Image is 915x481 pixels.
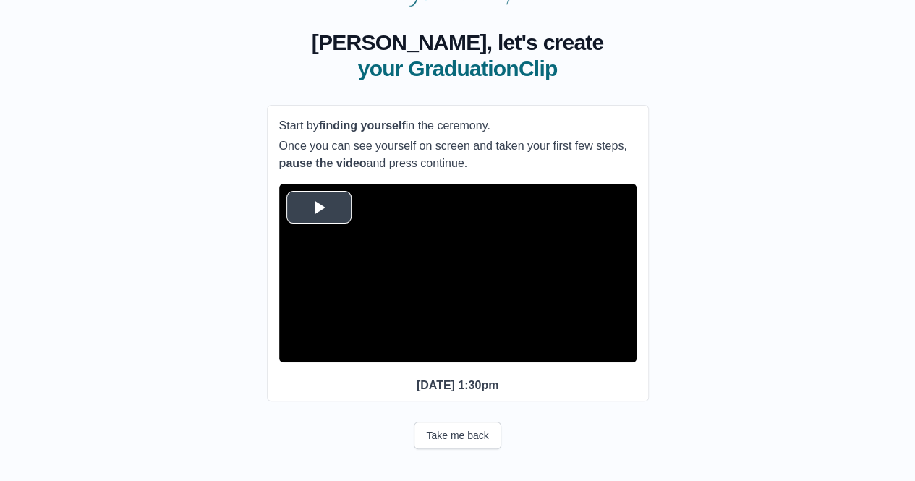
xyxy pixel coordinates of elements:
[279,137,637,172] p: Once you can see yourself on screen and taken your first few steps, and press continue.
[312,56,604,82] span: your GraduationClip
[319,119,406,132] b: finding yourself
[414,422,501,449] button: Take me back
[279,117,637,135] p: Start by in the ceremony.
[279,377,637,394] p: [DATE] 1:30pm
[286,191,352,224] button: Play Video
[312,30,604,56] span: [PERSON_NAME], let's create
[279,157,367,169] b: pause the video
[279,184,637,362] div: Video Player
